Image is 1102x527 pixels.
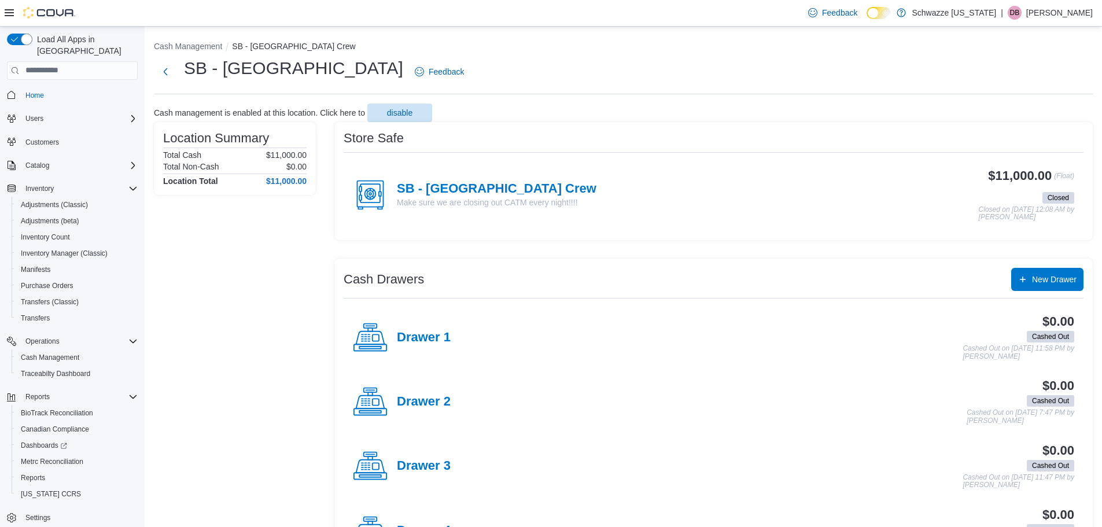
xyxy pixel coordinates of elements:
span: New Drawer [1032,274,1077,285]
span: Operations [25,337,60,346]
a: Dashboards [12,437,142,454]
a: Adjustments (beta) [16,214,84,228]
button: Reports [21,390,54,404]
h3: Location Summary [163,131,269,145]
button: Inventory Count [12,229,142,245]
span: Inventory [21,182,138,196]
span: Cash Management [16,351,138,364]
span: Reports [21,390,138,404]
span: Canadian Compliance [16,422,138,436]
span: Feedback [429,66,464,78]
a: Canadian Compliance [16,422,94,436]
span: Customers [25,138,59,147]
button: Transfers [12,310,142,326]
span: Transfers [21,314,50,323]
a: Home [21,89,49,102]
span: Cashed Out [1032,460,1069,471]
span: Metrc Reconciliation [16,455,138,469]
button: Adjustments (beta) [12,213,142,229]
button: [US_STATE] CCRS [12,486,142,502]
h6: Total Cash [163,150,201,160]
a: Customers [21,135,64,149]
span: Reports [25,392,50,401]
span: Inventory Count [21,233,70,242]
span: Adjustments (beta) [16,214,138,228]
button: Traceabilty Dashboard [12,366,142,382]
span: Reports [16,471,138,485]
span: Transfers (Classic) [21,297,79,307]
span: Catalog [21,159,138,172]
h6: Total Non-Cash [163,162,219,171]
h3: Cash Drawers [344,272,424,286]
span: Users [25,114,43,123]
span: Cashed Out [1027,395,1074,407]
span: Adjustments (beta) [21,216,79,226]
span: Customers [21,135,138,149]
span: Inventory [25,184,54,193]
h4: Drawer 3 [397,459,451,474]
span: BioTrack Reconciliation [21,408,93,418]
span: Washington CCRS [16,487,138,501]
span: Catalog [25,161,49,170]
h3: $0.00 [1042,315,1074,329]
div: Duncan Boggess [1008,6,1022,20]
input: Dark Mode [867,7,891,19]
span: Reports [21,473,45,482]
span: Canadian Compliance [21,425,89,434]
a: BioTrack Reconciliation [16,406,98,420]
button: Operations [2,333,142,349]
button: Cash Management [154,42,222,51]
span: Manifests [21,265,50,274]
button: New Drawer [1011,268,1083,291]
span: Cashed Out [1032,331,1069,342]
span: Adjustments (Classic) [16,198,138,212]
h4: $11,000.00 [266,176,307,186]
span: Dashboards [16,438,138,452]
a: Transfers [16,311,54,325]
span: Inventory Manager (Classic) [21,249,108,258]
button: Inventory [2,180,142,197]
a: Traceabilty Dashboard [16,367,95,381]
button: Reports [2,389,142,405]
span: Home [25,91,44,100]
span: Closed [1048,193,1069,203]
span: Feedback [822,7,857,19]
nav: An example of EuiBreadcrumbs [154,40,1093,54]
button: BioTrack Reconciliation [12,405,142,421]
a: Metrc Reconciliation [16,455,88,469]
a: Dashboards [16,438,72,452]
a: [US_STATE] CCRS [16,487,86,501]
span: Home [21,88,138,102]
span: Operations [21,334,138,348]
button: Customers [2,134,142,150]
button: SB - [GEOGRAPHIC_DATA] Crew [232,42,355,51]
span: Users [21,112,138,126]
span: Closed [1042,192,1074,204]
span: Transfers (Classic) [16,295,138,309]
p: [PERSON_NAME] [1026,6,1093,20]
a: Inventory Count [16,230,75,244]
span: Adjustments (Classic) [21,200,88,209]
span: BioTrack Reconciliation [16,406,138,420]
span: Manifests [16,263,138,277]
button: Catalog [2,157,142,174]
a: Reports [16,471,50,485]
a: Transfers (Classic) [16,295,83,309]
span: Inventory Count [16,230,138,244]
a: Cash Management [16,351,84,364]
span: Dashboards [21,441,67,450]
span: Cashed Out [1032,396,1069,406]
p: Cashed Out on [DATE] 7:47 PM by [PERSON_NAME] [967,409,1074,425]
h4: Drawer 2 [397,395,451,410]
p: $0.00 [286,162,307,171]
span: [US_STATE] CCRS [21,489,81,499]
button: Home [2,87,142,104]
button: disable [367,104,432,122]
button: Users [2,110,142,127]
h3: $11,000.00 [988,169,1052,183]
span: Inventory Manager (Classic) [16,246,138,260]
button: Settings [2,509,142,526]
button: Cash Management [12,349,142,366]
span: Cashed Out [1027,460,1074,471]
